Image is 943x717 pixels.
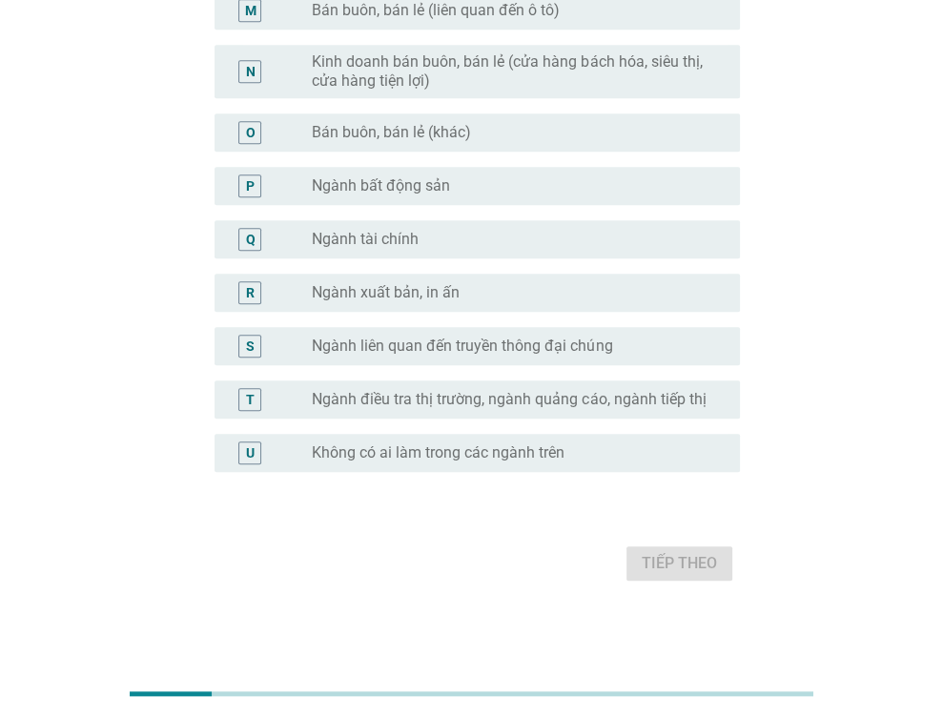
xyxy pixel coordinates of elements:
[246,336,255,356] div: S
[312,230,419,249] label: Ngành tài chính
[312,176,450,195] label: Ngành bất động sản
[246,442,255,462] div: U
[246,175,255,195] div: P
[312,123,471,142] label: Bán buôn, bán lẻ (khác)
[312,1,560,20] label: Bán buôn, bán lẻ (liên quan đến ô tô)
[312,390,706,409] label: Ngành điều tra thị trường, ngành quảng cáo, ngành tiếp thị
[246,282,255,302] div: R
[245,229,255,249] div: Q
[312,52,709,91] label: Kinh doanh bán buôn, bán lẻ (cửa hàng bách hóa, siêu thị, cửa hàng tiện lợi)
[312,283,460,302] label: Ngành xuất bản, in ấn
[312,337,612,356] label: Ngành liên quan đến truyền thông đại chúng
[246,389,255,409] div: T
[245,122,255,142] div: O
[312,443,564,462] label: Không có ai làm trong các ngành trên
[245,61,255,81] div: N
